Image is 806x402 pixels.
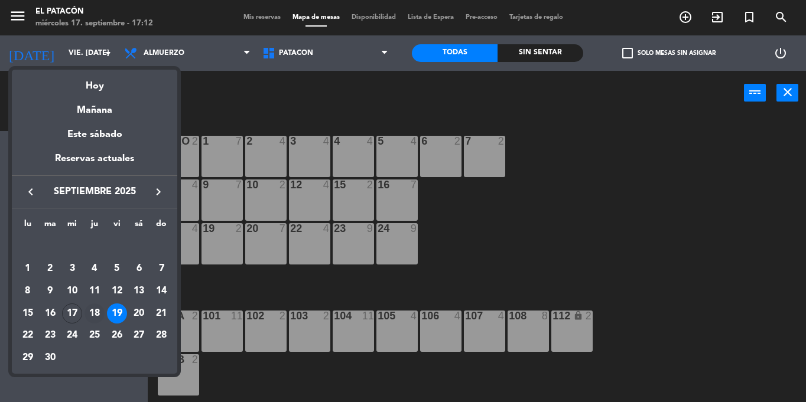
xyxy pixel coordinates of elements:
td: 12 de septiembre de 2025 [106,280,128,302]
div: 18 [84,303,105,323]
div: 11 [84,281,105,301]
div: 17 [62,303,82,323]
div: 10 [62,281,82,301]
button: keyboard_arrow_right [148,184,169,200]
th: viernes [106,217,128,236]
td: 15 de septiembre de 2025 [17,302,39,325]
td: 3 de septiembre de 2025 [61,258,83,280]
div: 3 [62,259,82,279]
td: 20 de septiembre de 2025 [128,302,151,325]
th: sábado [128,217,151,236]
td: 25 de septiembre de 2025 [83,325,106,347]
td: 23 de septiembre de 2025 [39,325,61,347]
td: 28 de septiembre de 2025 [150,325,173,347]
div: 13 [129,281,149,301]
div: 7 [151,259,171,279]
td: 19 de septiembre de 2025 [106,302,128,325]
div: 24 [62,326,82,346]
td: 4 de septiembre de 2025 [83,258,106,280]
div: 26 [107,326,127,346]
td: 21 de septiembre de 2025 [150,302,173,325]
div: 1 [18,259,38,279]
div: Este sábado [12,118,177,151]
div: Hoy [12,70,177,94]
th: jueves [83,217,106,236]
div: 29 [18,348,38,368]
div: 16 [40,303,60,323]
div: 2 [40,259,60,279]
div: 27 [129,326,149,346]
th: martes [39,217,61,236]
td: 17 de septiembre de 2025 [61,302,83,325]
td: 10 de septiembre de 2025 [61,280,83,302]
i: keyboard_arrow_right [151,185,165,199]
div: 8 [18,281,38,301]
td: 26 de septiembre de 2025 [106,325,128,347]
th: domingo [150,217,173,236]
div: 30 [40,348,60,368]
td: 9 de septiembre de 2025 [39,280,61,302]
td: 29 de septiembre de 2025 [17,347,39,369]
div: 21 [151,303,171,323]
div: 22 [18,326,38,346]
td: 22 de septiembre de 2025 [17,325,39,347]
span: septiembre 2025 [41,184,148,200]
td: 7 de septiembre de 2025 [150,258,173,280]
div: 12 [107,281,127,301]
td: 13 de septiembre de 2025 [128,280,151,302]
td: 24 de septiembre de 2025 [61,325,83,347]
button: keyboard_arrow_left [20,184,41,200]
td: 2 de septiembre de 2025 [39,258,61,280]
td: 11 de septiembre de 2025 [83,280,106,302]
td: 5 de septiembre de 2025 [106,258,128,280]
div: 28 [151,326,171,346]
div: 4 [84,259,105,279]
div: 9 [40,281,60,301]
div: 5 [107,259,127,279]
th: miércoles [61,217,83,236]
div: 20 [129,303,149,323]
div: 6 [129,259,149,279]
td: 6 de septiembre de 2025 [128,258,151,280]
div: 23 [40,326,60,346]
td: 18 de septiembre de 2025 [83,302,106,325]
td: 8 de septiembre de 2025 [17,280,39,302]
i: keyboard_arrow_left [24,185,38,199]
div: 14 [151,281,171,301]
td: 16 de septiembre de 2025 [39,302,61,325]
div: 15 [18,303,38,323]
div: 25 [84,326,105,346]
div: 19 [107,303,127,323]
th: lunes [17,217,39,236]
td: 27 de septiembre de 2025 [128,325,151,347]
td: SEP. [17,236,173,258]
td: 1 de septiembre de 2025 [17,258,39,280]
td: 14 de septiembre de 2025 [150,280,173,302]
div: Reservas actuales [12,151,177,175]
div: Mañana [12,94,177,118]
td: 30 de septiembre de 2025 [39,347,61,369]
